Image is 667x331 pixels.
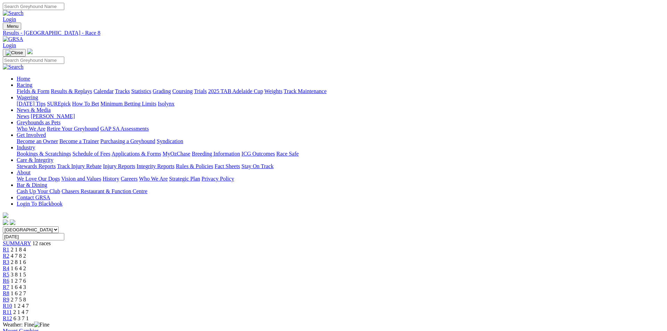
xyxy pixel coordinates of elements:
a: R8 [3,290,9,296]
a: Get Involved [17,132,46,138]
span: R5 [3,272,9,278]
button: Toggle navigation [3,49,26,57]
img: logo-grsa-white.png [27,49,33,54]
span: 1 6 4 2 [11,265,26,271]
span: 6 3 7 1 [14,315,29,321]
span: R4 [3,265,9,271]
a: R9 [3,297,9,303]
a: Isolynx [158,101,174,107]
input: Search [3,3,64,10]
div: Bar & Dining [17,188,659,195]
img: Close [6,50,23,56]
a: Purchasing a Greyhound [100,138,155,144]
a: Become a Trainer [59,138,99,144]
a: Chasers Restaurant & Function Centre [61,188,147,194]
a: Stay On Track [241,163,273,169]
a: Fields & Form [17,88,49,94]
span: 12 races [32,240,51,246]
a: Cash Up Your Club [17,188,60,194]
span: 3 8 1 5 [11,272,26,278]
span: 2 1 8 4 [11,247,26,253]
img: twitter.svg [10,220,15,225]
a: Stewards Reports [17,163,56,169]
a: Contact GRSA [17,195,50,200]
a: GAP SA Assessments [100,126,149,132]
a: Login [3,42,16,48]
a: Become an Owner [17,138,58,144]
a: Track Maintenance [284,88,327,94]
a: Applications & Forms [112,151,161,157]
a: R1 [3,247,9,253]
div: Wagering [17,101,659,107]
a: Who We Are [139,176,168,182]
a: Bar & Dining [17,182,47,188]
span: 4 7 8 2 [11,253,26,259]
a: We Love Our Dogs [17,176,60,182]
a: Bookings & Scratchings [17,151,71,157]
a: SUMMARY [3,240,31,246]
a: R2 [3,253,9,259]
a: MyOzChase [163,151,190,157]
img: facebook.svg [3,220,8,225]
a: SUREpick [47,101,71,107]
a: R6 [3,278,9,284]
span: 2 8 1 6 [11,259,26,265]
a: Statistics [131,88,151,94]
a: Vision and Values [61,176,101,182]
img: logo-grsa-white.png [3,213,8,218]
img: Search [3,64,24,70]
div: Get Involved [17,138,659,144]
a: Track Injury Rebate [57,163,101,169]
div: Results - [GEOGRAPHIC_DATA] - Race 8 [3,30,659,36]
span: 2 1 4 7 [13,309,28,315]
a: Coursing [172,88,193,94]
a: Who We Are [17,126,46,132]
a: R10 [3,303,12,309]
a: Minimum Betting Limits [100,101,156,107]
span: 1 2 4 7 [14,303,29,309]
a: Breeding Information [192,151,240,157]
a: Retire Your Greyhound [47,126,99,132]
a: R12 [3,315,12,321]
img: Search [3,10,24,16]
a: Schedule of Fees [72,151,110,157]
a: Rules & Policies [176,163,213,169]
a: Fact Sheets [215,163,240,169]
a: Tracks [115,88,130,94]
a: Home [17,76,30,82]
a: [PERSON_NAME] [31,113,75,119]
a: Trials [194,88,207,94]
a: Calendar [93,88,114,94]
a: Careers [121,176,138,182]
button: Toggle navigation [3,23,21,30]
a: R11 [3,309,12,315]
input: Select date [3,233,64,240]
div: About [17,176,659,182]
span: Menu [7,24,18,29]
span: R3 [3,259,9,265]
div: Care & Integrity [17,163,659,169]
a: How To Bet [72,101,99,107]
a: R7 [3,284,9,290]
span: 1 2 7 6 [11,278,26,284]
a: Injury Reports [103,163,135,169]
span: 1 6 2 7 [11,290,26,296]
img: GRSA [3,36,23,42]
a: Race Safe [276,151,298,157]
a: Care & Integrity [17,157,53,163]
a: Greyhounds as Pets [17,119,60,125]
div: Greyhounds as Pets [17,126,659,132]
a: News & Media [17,107,51,113]
a: Privacy Policy [201,176,234,182]
img: Fine [34,322,49,328]
a: Wagering [17,94,38,100]
div: Racing [17,88,659,94]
